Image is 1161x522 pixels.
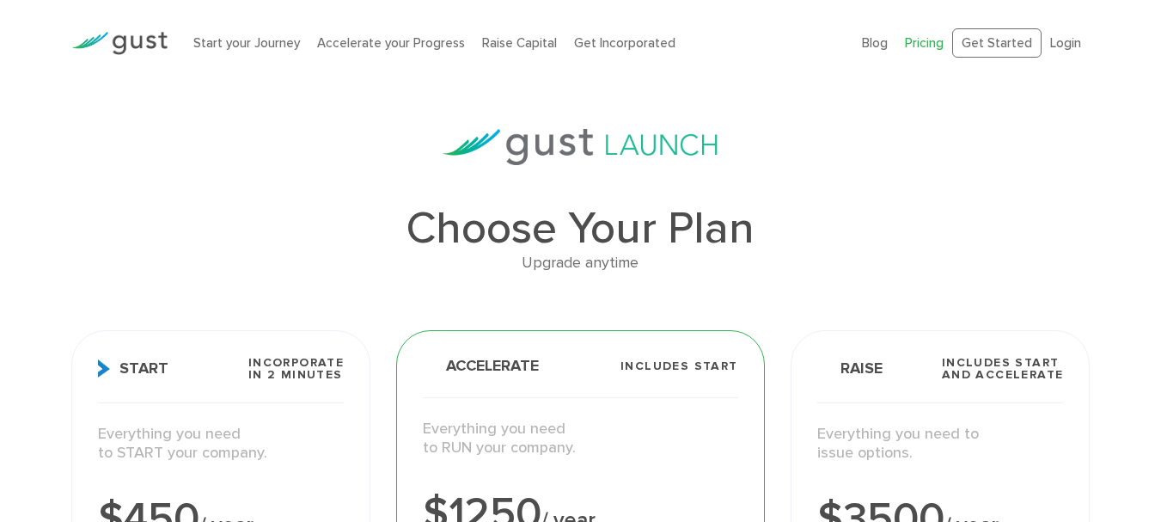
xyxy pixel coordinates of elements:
h1: Choose Your Plan [71,206,1091,251]
img: Start Icon X2 [98,359,111,378]
p: Everything you need to RUN your company. [423,420,737,458]
span: Includes START and ACCELERATE [942,357,1064,381]
a: Raise Capital [482,35,557,51]
a: Get Incorporated [574,35,675,51]
span: Raise [817,359,883,378]
a: Blog [862,35,888,51]
a: Pricing [905,35,944,51]
span: Incorporate in 2 Minutes [248,357,344,381]
a: Start your Journey [193,35,300,51]
img: gust-launch-logos.svg [443,129,718,165]
span: Accelerate [423,359,539,374]
p: Everything you need to START your company. [98,425,345,464]
img: Gust Logo [71,32,168,55]
div: Upgrade anytime [71,251,1091,276]
span: Start [98,359,168,378]
a: Get Started [952,28,1042,58]
span: Includes START [620,360,738,372]
p: Everything you need to issue options. [817,425,1064,464]
a: Accelerate your Progress [317,35,465,51]
a: Login [1050,35,1081,51]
